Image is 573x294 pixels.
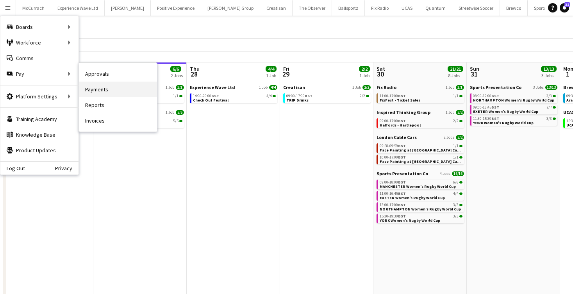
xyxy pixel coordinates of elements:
span: 1/1 [453,155,459,159]
a: 09:00-18:00BST6/6MANCHESTER Women's Rugby World Cup [380,180,462,189]
span: BST [398,214,406,219]
span: 1 Job [352,85,361,90]
span: BST [305,93,312,98]
div: London Cable Cars2 Jobs2/209:58-09:59BST1/1Face Painting at [GEOGRAPHIC_DATA] Cable Cars10:00-17:... [377,134,464,171]
a: Experience Wave Ltd1 Job4/4 [190,84,277,90]
span: 2/2 [453,119,459,123]
button: UCAS [395,0,419,16]
span: EXETER Women's Rugby World Cup [473,109,538,114]
span: 4/4 [266,66,277,72]
span: 09:00-18:00 [380,180,406,184]
div: 3 Jobs [541,73,556,78]
div: 2 Jobs [171,73,183,78]
div: Boards [0,19,79,35]
div: Experience Wave Ltd1 Job4/414:00-20:00BST4/4Check Out Festival [190,84,277,105]
a: Training Academy [0,111,79,127]
span: 2/2 [366,95,369,97]
span: Sports Presentation Co [470,84,521,90]
span: 2/2 [359,66,370,72]
span: 1 Job [446,110,454,115]
span: 11:30-15:30 [473,117,499,121]
span: 3 Jobs [533,85,544,90]
span: BST [491,116,499,121]
span: 11:00-16:45 [380,192,406,196]
span: 1/1 [459,145,462,147]
span: 28 [189,69,200,78]
div: Creatisan1 Job2/209:00-17:00BST2/2TRIP Drinks [283,84,371,105]
span: BST [211,93,219,98]
span: 3/3 [553,118,556,120]
a: Knowledge Base [0,127,79,143]
span: 16/16 [452,171,464,176]
span: Sports Presentation Co [377,171,428,176]
span: 1/1 [459,156,462,159]
a: 11:00-16:45BST4/4EXETER Women's Rugby World Cup [380,191,462,200]
span: Fix Radio [377,84,396,90]
span: 4/4 [459,192,462,195]
span: 5/5 [179,120,182,122]
div: Inspired Thinking Group1 Job2/209:00-17:00BST2/2Halfords - Hartlepool [377,109,464,134]
a: 10:00-17:00BST1/1Face Painting at [GEOGRAPHIC_DATA] Cable Cars [380,155,462,164]
a: Inspired Thinking Group1 Job2/2 [377,109,464,115]
a: Product Updates [0,143,79,158]
a: Fix Radio1 Job1/1 [377,84,464,90]
span: Face Painting at London Cable Cars [380,159,472,164]
button: Positive Experience [151,0,201,16]
button: The Observer [293,0,332,16]
a: 14:00-20:00BST4/4Check Out Festival [193,93,276,102]
span: 11:00-17:00 [380,94,406,98]
span: 09:00-17:00 [286,94,312,98]
span: 1 Job [259,85,268,90]
span: Thu [190,65,200,72]
span: 2 Jobs [444,135,454,140]
span: 29 [282,69,289,78]
div: 1 Job [359,73,370,78]
div: Workforce [0,35,79,50]
div: Fix Radio1 Job1/111:00-17:00BST1/1FixFest - Ticket Sales [377,84,464,109]
a: 32 [560,3,569,12]
span: 14:00-20:00 [193,94,219,98]
span: BST [398,191,406,196]
a: Reports [79,97,157,113]
span: 3/3 [459,204,462,206]
a: London Cable Cars2 Jobs2/2 [377,134,464,140]
button: Creatisan [260,0,293,16]
button: Brewco [500,0,528,16]
span: 1 Job [166,110,174,115]
button: [PERSON_NAME] [105,0,151,16]
a: Sports Presentation Co3 Jobs13/13 [470,84,557,90]
span: 31 [469,69,479,78]
span: 15:30-19:30 [380,214,406,218]
span: YORK Women's Rugby World Cup [380,218,440,223]
span: BST [398,155,406,160]
a: 08:00-12:00BST3/3NORTHAMPTON Women's Rugby World Cup [473,93,556,102]
a: Approvals [79,66,157,82]
span: 1/1 [453,94,459,98]
span: BST [398,143,406,148]
span: TRIP Drinks [286,98,309,103]
span: 1 Job [166,85,174,90]
span: 13:00-17:00 [380,203,406,207]
a: Invoices [79,113,157,128]
button: Streetwise Soccer [452,0,500,16]
div: Pay [0,66,79,82]
a: 09:00-17:00BST2/2TRIP Drinks [286,93,369,102]
span: 2/2 [360,94,365,98]
span: 30 [375,69,385,78]
span: 3/3 [546,94,552,98]
span: 3/3 [553,95,556,97]
span: 10:00-17:00 [380,155,406,159]
div: Platform Settings [0,89,79,104]
span: 1 Job [446,85,454,90]
span: 2/2 [459,120,462,122]
span: 6/6 [453,180,459,184]
a: Comms [0,50,79,66]
button: Quantum [419,0,452,16]
span: 2/2 [362,85,371,90]
span: 1/1 [453,144,459,148]
span: 09:00-16:45 [473,105,499,109]
span: 3/3 [453,214,459,218]
button: Ballsportz [332,0,365,16]
span: 3/3 [459,215,462,217]
span: FixFest - Ticket Sales [380,98,420,103]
